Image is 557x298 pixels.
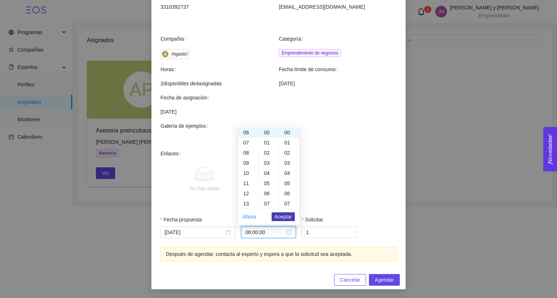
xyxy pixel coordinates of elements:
input: Hora propuesta [245,228,285,236]
span: Agendar [375,276,394,284]
span: Categoría [279,35,306,43]
button: Agendar [369,274,400,286]
a: Ahora [243,214,256,220]
span: Cancelar [340,276,360,284]
span: 2 disponibles de 4 asignadas [160,79,278,87]
div: 12 [238,188,259,199]
span: Fecha límite de consumo [279,65,341,73]
div: 01 [259,138,279,148]
span: [DATE] [160,108,397,116]
input: Solicitar [302,227,356,238]
div: 07 [238,138,259,148]
div: 10 [238,168,259,178]
label: Fecha propuesta [160,216,202,224]
div: 06 [279,188,299,199]
div: 08 [238,148,259,158]
div: 05 [259,178,279,188]
div: 05 [279,178,299,188]
div: 04 [259,168,279,178]
div: Algastic! [171,50,188,58]
button: Cancelar [334,274,366,286]
div: 13 [238,199,259,209]
div: 04 [279,168,299,178]
label: Solicitar [302,216,323,224]
input: Fecha propuesta [164,228,224,236]
span: Horas [160,65,179,73]
span: [DATE] [279,79,397,87]
div: 00 [259,127,279,138]
span: Aceptar [275,213,292,221]
div: No hay datos [190,184,220,192]
div: 03 [279,158,299,168]
span: [EMAIL_ADDRESS][DOMAIN_NAME] [279,3,397,11]
button: Open Feedback Widget [543,127,557,171]
span: Fecha de asignación [160,94,212,102]
div: 06 [238,127,259,138]
div: 07 [279,199,299,209]
div: 03 [259,158,279,168]
div: 06 [259,188,279,199]
div: 07 [259,199,279,209]
button: Aceptar [272,212,295,221]
div: 00 [279,127,299,138]
div: 11 [238,178,259,188]
span: 3310392737 [160,3,278,11]
div: Después de agendar, contacta al experto y espera a que la solicitud sea aceptada. [166,250,391,258]
div: 02 [259,148,279,158]
span: Compañía [160,35,189,43]
div: 01 [279,138,299,148]
span: A [163,52,167,57]
div: 09 [238,158,259,168]
div: 02 [279,148,299,158]
span: Galería de ejemplos [160,122,211,130]
span: Emprendimiento de negocios [279,49,341,57]
span: Enlaces [160,150,184,210]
